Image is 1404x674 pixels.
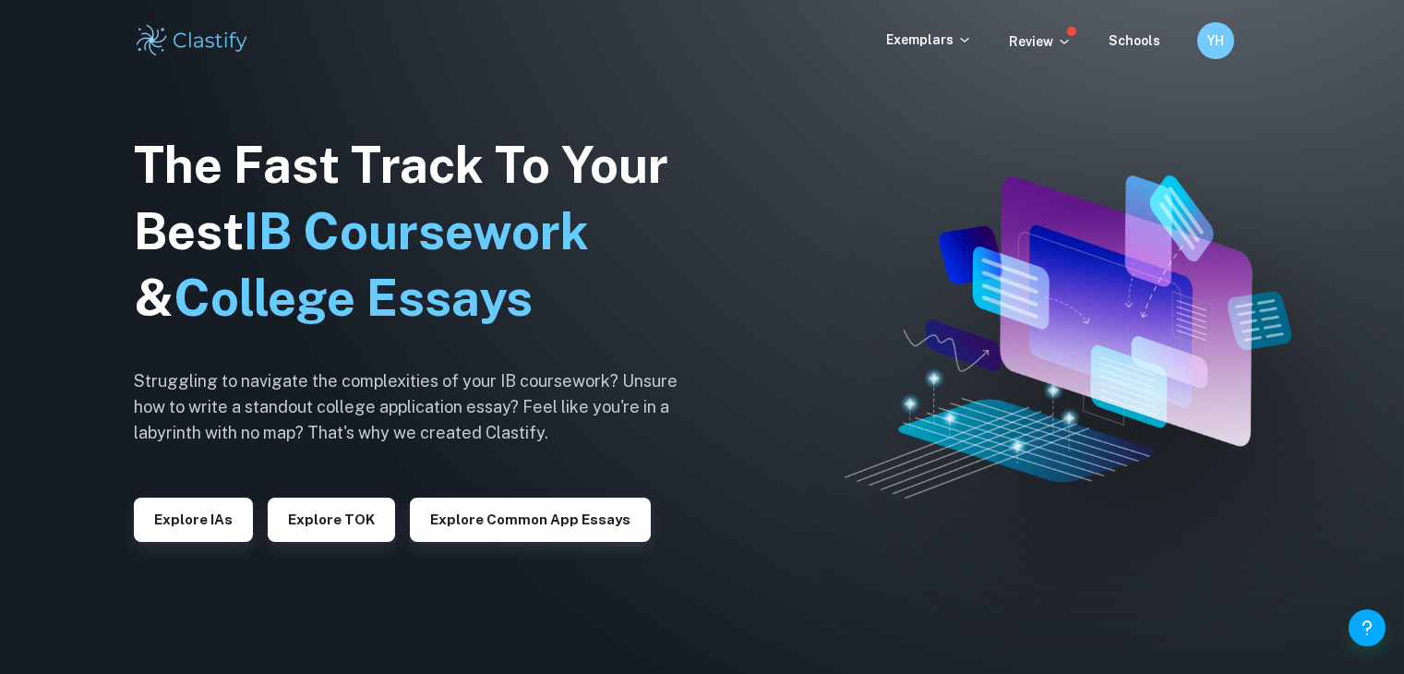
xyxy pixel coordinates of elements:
a: Explore TOK [268,510,395,527]
h6: YH [1205,30,1226,51]
a: Schools [1109,33,1160,48]
p: Review [1009,31,1072,52]
a: Explore IAs [134,510,253,527]
img: Clastify hero [845,175,1292,499]
button: Explore Common App essays [410,498,651,542]
a: Explore Common App essays [410,510,651,527]
img: Clastify logo [134,22,251,59]
button: Help and Feedback [1349,609,1386,646]
button: Explore TOK [268,498,395,542]
span: IB Coursework [244,202,589,260]
h6: Struggling to navigate the complexities of your IB coursework? Unsure how to write a standout col... [134,368,706,446]
span: College Essays [174,269,533,327]
button: Explore IAs [134,498,253,542]
button: YH [1197,22,1234,59]
h1: The Fast Track To Your Best & [134,132,706,331]
p: Exemplars [886,30,972,50]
